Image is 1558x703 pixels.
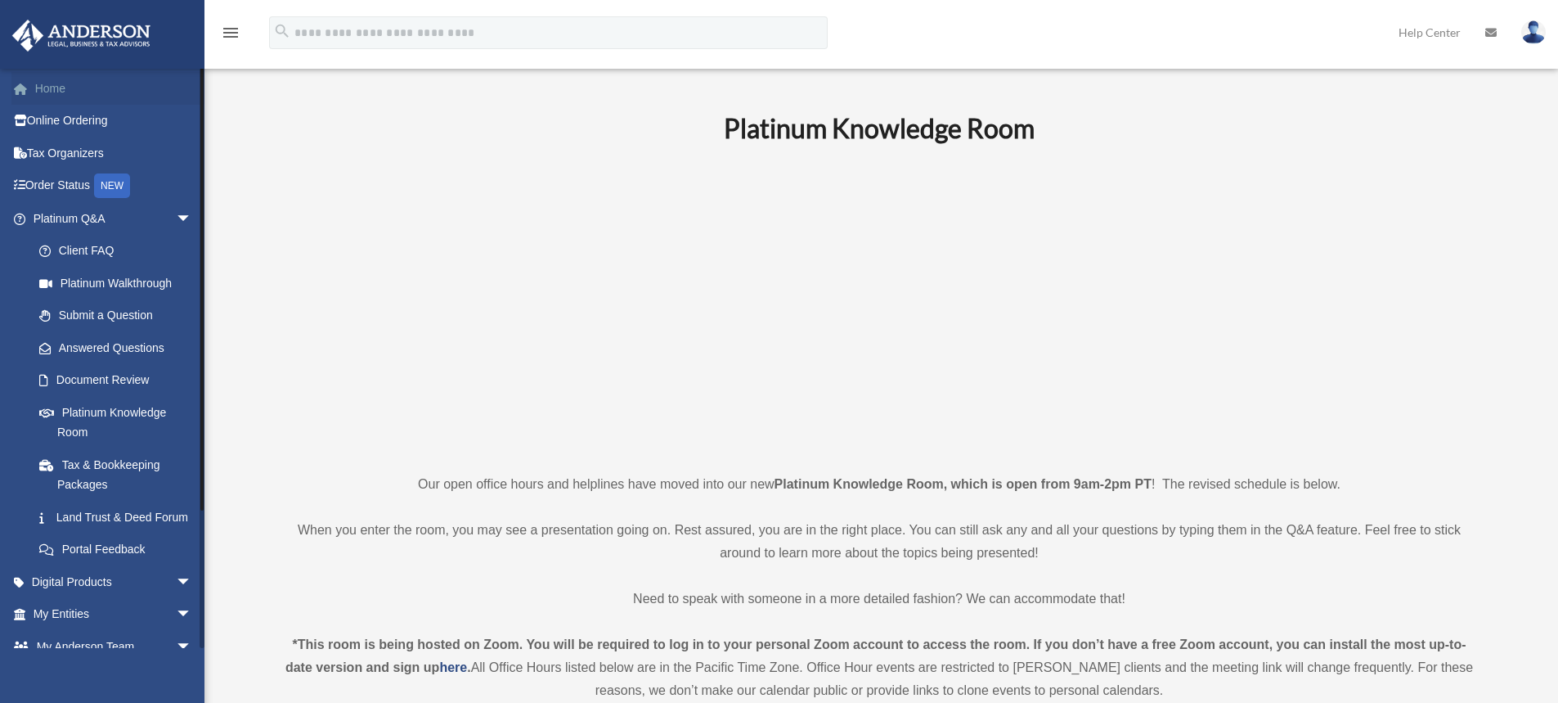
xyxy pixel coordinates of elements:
[23,396,209,448] a: Platinum Knowledge Room
[439,660,467,674] a: here
[176,202,209,236] span: arrow_drop_down
[221,29,240,43] a: menu
[467,660,470,674] strong: .
[11,72,217,105] a: Home
[221,23,240,43] i: menu
[281,588,1479,611] p: Need to speak with someone in a more detailed fashion? We can accommodate that!
[273,22,291,40] i: search
[11,566,217,598] a: Digital Productsarrow_drop_down
[176,598,209,632] span: arrow_drop_down
[281,633,1479,702] div: All Office Hours listed below are in the Pacific Time Zone. Office Hour events are restricted to ...
[775,477,1152,491] strong: Platinum Knowledge Room, which is open from 9am-2pm PT
[23,300,217,332] a: Submit a Question
[23,364,217,397] a: Document Review
[11,105,217,137] a: Online Ordering
[11,202,217,235] a: Platinum Q&Aarrow_drop_down
[23,448,217,501] a: Tax & Bookkeeping Packages
[23,501,217,534] a: Land Trust & Deed Forum
[634,166,1125,443] iframe: 231110_Toby_KnowledgeRoom
[23,267,217,300] a: Platinum Walkthrough
[11,137,217,169] a: Tax Organizers
[23,331,217,364] a: Answered Questions
[11,169,217,203] a: Order StatusNEW
[724,112,1035,144] b: Platinum Knowledge Room
[281,519,1479,565] p: When you enter the room, you may see a presentation going on. Rest assured, you are in the right ...
[11,598,217,631] a: My Entitiesarrow_drop_down
[7,20,155,52] img: Anderson Advisors Platinum Portal
[285,638,1466,674] strong: *This room is being hosted on Zoom. You will be required to log in to your personal Zoom account ...
[176,630,209,664] span: arrow_drop_down
[23,534,217,566] a: Portal Feedback
[11,630,217,663] a: My Anderson Teamarrow_drop_down
[176,566,209,599] span: arrow_drop_down
[23,235,217,268] a: Client FAQ
[1521,20,1546,44] img: User Pic
[94,173,130,198] div: NEW
[281,473,1479,496] p: Our open office hours and helplines have moved into our new ! The revised schedule is below.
